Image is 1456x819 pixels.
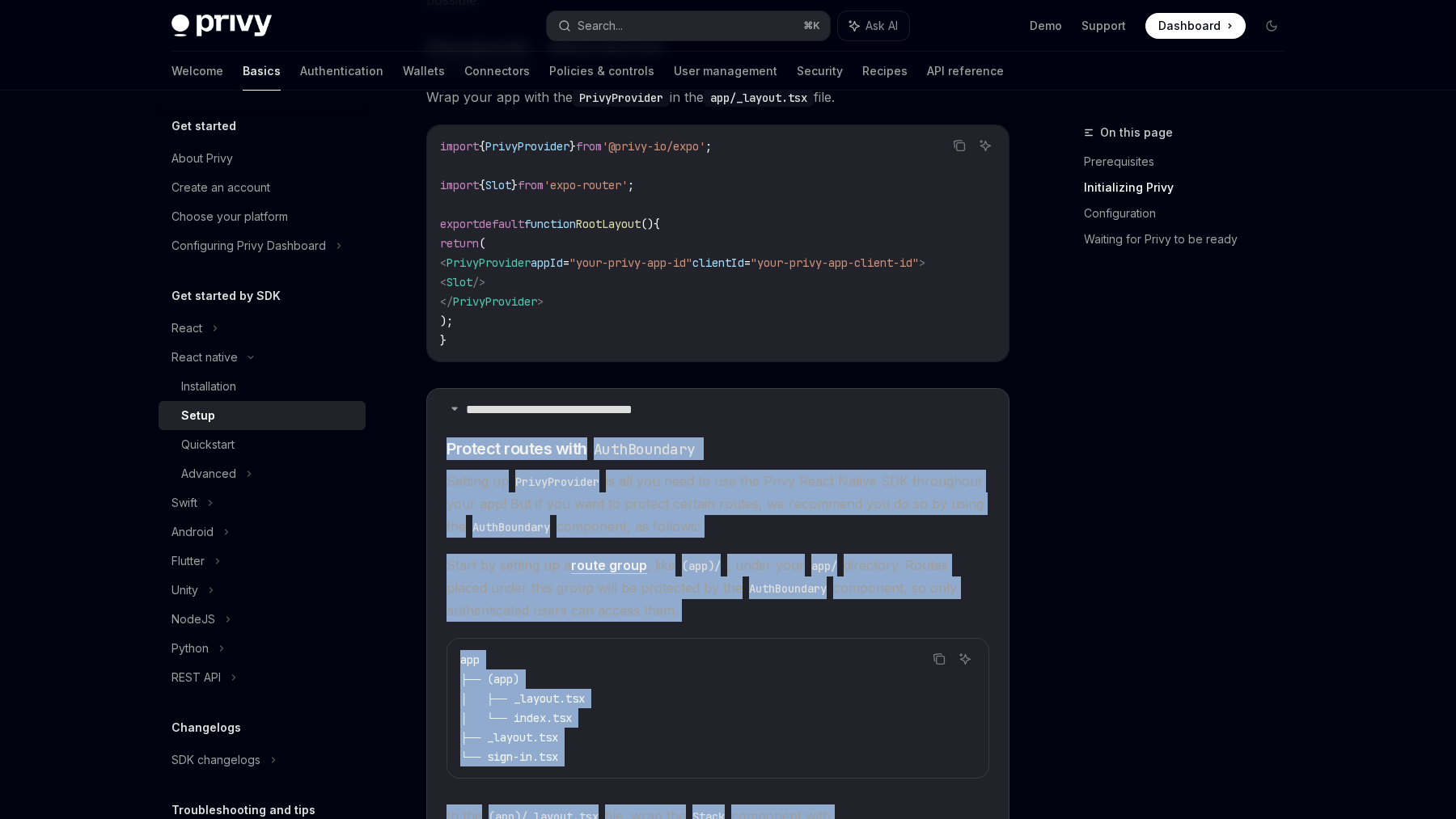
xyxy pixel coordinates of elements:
[838,11,909,40] button: Ask AI
[544,178,628,192] span: 'expo-router'
[171,286,281,306] h5: Get started by SDK
[181,464,236,483] div: Advanced
[440,333,447,348] span: }
[1100,123,1173,142] span: On this page
[479,178,485,192] span: {
[569,255,692,270] span: "your-privy-app-id"
[447,554,989,622] span: Start by setting up a , like , under your directory. Routes placed under this group will be prote...
[440,178,479,192] span: import
[440,217,479,231] span: export
[171,207,288,226] div: Choose your platform
[1084,201,1297,226] a: Configuration
[460,730,558,745] span: ├── _layout.tsx
[171,718,241,737] h5: Changelogs
[1145,13,1246,39] a: Dashboard
[654,217,660,231] span: {
[1259,13,1285,39] button: Toggle dark mode
[975,135,996,156] button: Ask AI
[704,89,814,107] code: app/_layout.tsx
[692,255,744,270] span: clientId
[171,116,236,136] h5: Get started
[440,236,479,251] span: return
[628,178,634,192] span: ;
[479,236,485,251] span: (
[524,217,576,231] span: function
[440,275,447,289] span: <
[797,52,843,91] a: Security
[171,52,223,91] a: Welcome
[171,493,197,513] div: Swift
[159,173,366,202] a: Create an account
[460,711,572,725] span: │ └── index.tsx
[485,178,511,192] span: Slot
[1084,226,1297,252] a: Waiting for Privy to be ready
[447,437,702,460] span: Protect routes with
[751,255,919,270] span: "your-privy-app-client-id"
[954,648,976,669] button: Ask AI
[447,275,472,289] span: Slot
[243,52,281,91] a: Basics
[674,52,777,91] a: User management
[744,255,751,270] span: =
[171,551,205,571] div: Flutter
[171,639,209,658] div: Python
[171,178,270,197] div: Create an account
[171,522,214,542] div: Android
[1084,175,1297,201] a: Initializing Privy
[466,518,557,536] code: AuthBoundary
[571,557,647,574] a: route group
[862,52,908,91] a: Recipes
[159,430,366,459] a: Quickstart
[447,255,531,270] span: PrivyProvider
[803,19,820,32] span: ⌘ K
[159,144,366,173] a: About Privy
[171,580,198,600] div: Unity
[563,255,569,270] span: =
[641,217,654,231] span: ()
[159,401,366,430] a: Setup
[171,348,238,367] div: React native
[675,557,727,575] code: (app)/
[464,52,530,91] a: Connectors
[511,178,518,192] span: }
[460,749,558,764] span: └── sign-in.tsx
[1081,18,1126,34] a: Support
[537,294,544,309] span: >
[426,86,1009,108] span: Wrap your app with the in the file.
[531,255,563,270] span: appId
[705,139,712,154] span: ;
[440,139,479,154] span: import
[460,691,585,706] span: │ ├── _layout.tsx
[181,435,235,454] div: Quickstart
[472,275,485,289] span: />
[453,294,537,309] span: PrivyProvider
[440,255,447,270] span: <
[919,255,925,270] span: >
[181,377,236,396] div: Installation
[479,139,485,154] span: {
[509,473,606,491] code: PrivyProvider
[159,372,366,401] a: Installation
[447,470,989,538] span: Setting up is all you need to use the Privy React Native SDK throughout your app! But if you want...
[949,135,970,156] button: Copy the contents from the code block
[578,16,623,36] div: Search...
[485,139,569,154] span: PrivyProvider
[927,52,1004,91] a: API reference
[549,52,654,91] a: Policies & controls
[1158,18,1221,34] span: Dashboard
[171,15,272,37] img: dark logo
[866,18,898,34] span: Ask AI
[181,406,215,425] div: Setup
[440,314,453,328] span: );
[1030,18,1062,34] a: Demo
[573,89,670,107] code: PrivyProvider
[805,557,844,575] code: app/
[547,11,830,40] button: Search...⌘K
[587,438,702,460] code: AuthBoundary
[479,217,524,231] span: default
[576,139,602,154] span: from
[929,648,950,669] button: Copy the contents from the code block
[602,139,705,154] span: '@privy-io/expo'
[743,580,833,597] code: AuthBoundary
[460,672,519,686] span: ├── (app)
